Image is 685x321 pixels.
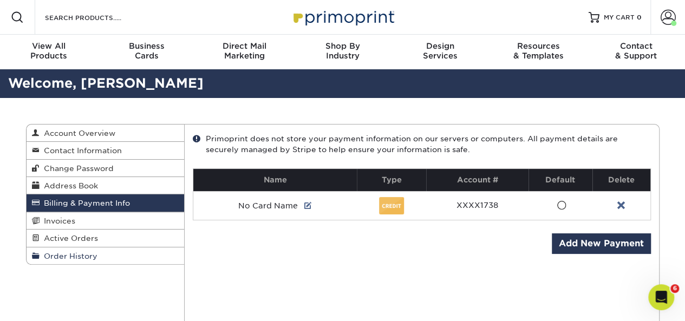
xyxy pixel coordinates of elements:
[392,41,490,51] span: Design
[289,5,397,29] img: Primoprint
[426,191,528,220] td: XXXX1738
[529,169,592,191] th: Default
[293,41,392,51] span: Shop By
[490,35,588,69] a: Resources& Templates
[392,41,490,61] div: Services
[44,11,149,24] input: SEARCH PRODUCTS.....
[592,169,650,191] th: Delete
[587,41,685,51] span: Contact
[40,217,75,225] span: Invoices
[40,164,114,173] span: Change Password
[40,199,130,207] span: Billing & Payment Info
[27,160,185,177] a: Change Password
[552,233,651,254] a: Add New Payment
[490,41,588,51] span: Resources
[426,169,528,191] th: Account #
[27,230,185,247] a: Active Orders
[40,129,115,137] span: Account Overview
[40,181,98,190] span: Address Book
[98,41,196,61] div: Cards
[490,41,588,61] div: & Templates
[648,284,674,310] iframe: Intercom live chat
[40,234,98,243] span: Active Orders
[357,169,426,191] th: Type
[637,14,642,21] span: 0
[98,41,196,51] span: Business
[40,252,97,260] span: Order History
[587,35,685,69] a: Contact& Support
[27,212,185,230] a: Invoices
[27,125,185,142] a: Account Overview
[27,142,185,159] a: Contact Information
[27,194,185,212] a: Billing & Payment Info
[293,35,392,69] a: Shop ByIndustry
[3,288,92,317] iframe: Google Customer Reviews
[193,133,651,155] div: Primoprint does not store your payment information on our servers or computers. All payment detai...
[670,284,679,293] span: 6
[293,41,392,61] div: Industry
[587,41,685,61] div: & Support
[195,41,293,61] div: Marketing
[604,13,635,22] span: MY CART
[40,146,122,155] span: Contact Information
[27,177,185,194] a: Address Book
[98,35,196,69] a: BusinessCards
[193,169,357,191] th: Name
[392,35,490,69] a: DesignServices
[27,247,185,264] a: Order History
[195,35,293,69] a: Direct MailMarketing
[195,41,293,51] span: Direct Mail
[238,201,298,210] span: No Card Name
